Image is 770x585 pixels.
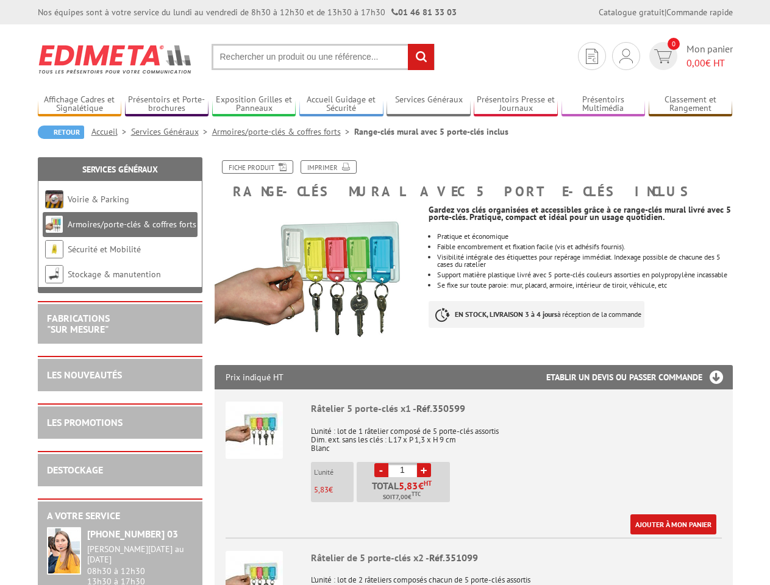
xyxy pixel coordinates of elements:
[47,511,193,522] h2: A votre service
[311,402,722,416] div: Râtelier 5 porte-clés x1 -
[68,219,196,230] a: Armoires/porte-clés & coffres forts
[383,492,421,502] span: Soit €
[437,243,732,250] li: Faible encombrement et fixation facile (vis et adhésifs fournis).
[87,544,193,565] div: [PERSON_NAME][DATE] au [DATE]
[87,528,178,540] strong: [PHONE_NUMBER] 03
[47,369,122,381] a: LES NOUVEAUTÉS
[686,57,705,69] span: 0,00
[311,551,722,565] div: Râtelier de 5 porte-clés x2 -
[354,126,508,138] li: Range-clés mural avec 5 porte-clés inclus
[668,38,680,50] span: 0
[437,282,732,289] p: Se fixe sur toute paroie: mur, placard, armoire, intérieur de tiroir, véhicule, etc
[82,164,158,175] a: Services Généraux
[654,49,672,63] img: devis rapide
[630,514,716,534] a: Ajouter à mon panier
[586,49,598,64] img: devis rapide
[47,416,123,428] a: LES PROMOTIONS
[45,240,63,258] img: Sécurité et Mobilité
[686,56,733,70] span: € HT
[38,94,122,115] a: Affichage Cadres et Signalétique
[47,464,103,476] a: DESTOCKAGE
[424,479,432,487] sup: HT
[619,49,633,63] img: devis rapide
[47,312,110,335] a: FABRICATIONS"Sur Mesure"
[38,6,457,18] div: Nos équipes sont à votre service du lundi au vendredi de 8h30 à 12h30 et de 13h30 à 17h30
[429,551,478,564] span: Réf.351099
[387,94,471,115] a: Services Généraux
[649,94,733,115] a: Classement et Rangement
[546,365,733,389] h3: Etablir un devis ou passer commande
[412,491,421,497] sup: TTC
[131,126,212,137] a: Services Généraux
[408,44,434,70] input: rechercher
[68,269,161,280] a: Stockage & manutention
[301,160,357,174] a: Imprimer
[45,265,63,283] img: Stockage & manutention
[429,204,731,222] strong: Gardez vos clés organisées et accessibles grâce à ce range-clés mural livré avec 5 porte-clés. Pr...
[418,481,424,491] span: €
[561,94,646,115] a: Présentoirs Multimédia
[360,481,450,502] p: Total
[68,194,129,205] a: Voirie & Parking
[686,42,733,70] span: Mon panier
[226,365,283,389] p: Prix indiqué HT
[222,160,293,174] a: Fiche produit
[599,7,665,18] a: Catalogue gratuit
[299,94,383,115] a: Accueil Guidage et Sécurité
[311,419,722,453] p: L'unité : lot de 1 râtelier composé de 5 porte-clés assortis Dim. ext. sans les clés : L 17 x P 1...
[437,271,732,278] li: Support matière plastique livré avec 5 porte-clés couleurs assorties en polypropylène incassable
[314,468,354,477] p: L'unité
[91,126,131,137] a: Accueil
[666,7,733,18] a: Commande rapide
[646,42,733,70] a: devis rapide 0 Mon panier 0,00€ HT
[314,486,354,494] p: €
[417,463,431,477] a: +
[599,6,733,18] div: |
[396,492,408,502] span: 7,00
[374,463,388,477] a: -
[429,301,644,328] p: à réception de la commande
[416,402,465,414] span: Réf.350599
[47,527,81,575] img: widget-service.jpg
[437,233,732,240] li: Pratique et économique
[212,94,296,115] a: Exposition Grilles et Panneaux
[125,94,209,115] a: Présentoirs et Porte-brochures
[38,37,193,82] img: Edimeta
[226,402,283,459] img: Râtelier 5 porte-clés x1
[391,7,457,18] strong: 01 46 81 33 03
[45,190,63,208] img: Voirie & Parking
[212,44,435,70] input: Rechercher un produit ou une référence...
[215,205,420,358] img: porte_cles_350599.jpg
[455,310,557,319] strong: EN STOCK, LIVRAISON 3 à 4 jours
[474,94,558,115] a: Présentoirs Presse et Journaux
[399,481,418,491] span: 5,83
[212,126,354,137] a: Armoires/porte-clés & coffres forts
[314,484,329,495] span: 5,83
[38,126,84,139] a: Retour
[437,253,732,268] li: Visibilité intégrale des étiquettes pour repérage immédiat. Indexage possible de chacune des 5 ca...
[45,215,63,233] img: Armoires/porte-clés & coffres forts
[68,244,141,255] a: Sécurité et Mobilité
